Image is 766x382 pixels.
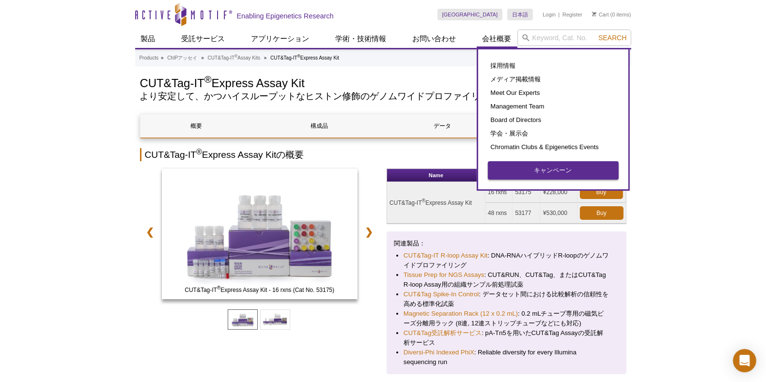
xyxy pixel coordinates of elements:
li: » [264,55,267,61]
sup: ® [204,74,212,85]
button: Search [595,33,629,42]
a: 学会・展示会 [488,127,619,140]
a: メディア掲載情報 [488,73,619,86]
td: CUT&Tag-IT Express Assay Kit [387,182,485,224]
sup: ® [297,54,300,59]
td: ¥228,000 [541,182,578,203]
sup: ® [217,285,220,290]
a: キャンペーン [488,161,619,180]
sup: ® [196,148,202,156]
a: Chromatin Clubs & Epigenetics Events [488,140,619,154]
td: 53177 [513,203,541,224]
a: CUT&Tag-IT®Assay Kits [208,54,260,62]
a: 会社概要 [477,30,517,48]
a: 学術・技術情報 [330,30,392,48]
h1: CUT&Tag-IT Express Assay Kit [140,75,580,90]
a: アプリケーション [246,30,315,48]
a: 製品 [135,30,161,48]
a: データ [387,114,499,138]
a: ❯ [359,221,379,243]
a: Management Team [488,100,619,113]
h2: より安定して、かつハイスループットなヒストン修飾のゲノムワイドプロファイリング [140,92,580,101]
th: Name [387,169,485,182]
a: Buy [580,185,623,199]
a: Cart [592,11,609,18]
a: 採用情報 [488,59,619,73]
p: 関連製品： [394,239,619,248]
div: Open Intercom Messenger [733,349,756,372]
a: Products [140,54,158,62]
a: CUT&Tag-IT Express Assay Kit - 16 rxns [162,168,358,302]
sup: ® [422,198,425,203]
a: お問い合わせ [407,30,462,48]
a: 受託サービス [176,30,231,48]
td: 48 rxns [485,203,513,224]
a: Tissue Prep for NGS Assays [404,270,485,280]
img: CUT&Tag-IT Express Assay Kit - 16 rxns [162,168,358,299]
a: Board of Directors [488,113,619,127]
a: 構成品 [264,114,375,138]
a: ChIPアッセイ [167,54,197,62]
li: | [559,9,560,20]
a: Magnetic Separation Rack (12 x 0.2 mL) [404,309,518,319]
a: CUT&Tag受託解析サービス [404,328,482,338]
a: CUT&Tag Spike-In Control [404,290,479,299]
span: CUT&Tag-IT Express Assay Kit - 16 rxns (Cat No. 53175) [164,285,356,295]
img: Your Cart [592,12,596,16]
li: : 0.2 mLチューブ専用の磁気ビーズ分離用ラック (8連, 12連ストリップチューブなどにも対応) [404,309,610,328]
a: CUT&Tag-IT R-loop Assay Kit [404,251,487,260]
span: Search [598,34,626,42]
input: Keyword, Cat. No. [517,30,631,46]
a: 概要 [141,114,252,138]
a: 日本語 [507,9,533,20]
a: Meet Our Experts [488,86,619,100]
li: : Reliable diversity for every Illumina sequencing run [404,348,610,367]
h2: CUT&Tag-IT Express Assay Kitの概要 [140,148,626,161]
sup: ® [234,54,237,59]
a: [GEOGRAPHIC_DATA] [438,9,503,20]
a: Register [563,11,582,18]
td: ¥530,000 [541,203,578,224]
a: ❮ [140,221,161,243]
a: Buy [580,206,624,220]
a: Login [543,11,556,18]
li: » [201,55,204,61]
td: 16 rxns [485,182,513,203]
li: : pA-Tn5を用いたCUT&Tag Assayの受託解析サービス [404,328,610,348]
li: : DNA-RNAハイブリッドR-loopのゲノムワイドプロファイリング [404,251,610,270]
a: Diversi-Phi Indexed PhiX [404,348,474,357]
li: (0 items) [592,9,631,20]
td: 53175 [513,182,541,203]
li: » [161,55,164,61]
li: : データセット間における比較解析の信頼性を高める標準化試薬 [404,290,610,309]
h2: Enabling Epigenetics Research [237,12,334,20]
li: : CUT&RUN、CUT&Tag、またはCUT&Tag R-loop Assay用の組織サンプル前処理試薬 [404,270,610,290]
li: CUT&Tag-IT Express Assay Kit [270,55,339,61]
